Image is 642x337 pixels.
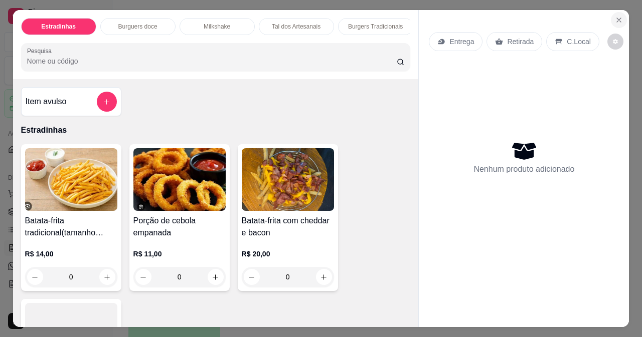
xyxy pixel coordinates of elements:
img: product-image [25,148,117,211]
p: Entrega [449,37,474,47]
p: Estradinhas [21,124,411,136]
p: Burgers Tradicionais [348,23,403,31]
p: R$ 11,00 [133,249,226,259]
p: Milkshake [204,23,230,31]
label: Pesquisa [27,47,55,55]
p: R$ 20,00 [242,249,334,259]
p: Tal dos Artesanais [272,23,320,31]
p: Estradinhas [41,23,76,31]
img: product-image [242,148,334,211]
button: decrease-product-quantity [135,269,151,285]
h4: Porção de cebola empanada [133,215,226,239]
input: Pesquisa [27,56,397,66]
h4: Batata-frita com cheddar e bacon [242,215,334,239]
button: increase-product-quantity [208,269,224,285]
button: increase-product-quantity [99,269,115,285]
img: product-image [133,148,226,211]
p: R$ 14,00 [25,249,117,259]
button: increase-product-quantity [316,269,332,285]
p: Burguers doce [118,23,157,31]
p: Nenhum produto adicionado [473,163,574,175]
p: C.Local [567,37,590,47]
h4: Item avulso [26,96,67,108]
button: add-separate-item [97,92,117,112]
h4: Batata-frita tradicional(tamanho único) [25,215,117,239]
p: Retirada [507,37,534,47]
button: decrease-product-quantity [244,269,260,285]
button: decrease-product-quantity [607,34,623,50]
button: decrease-product-quantity [27,269,43,285]
button: Close [611,12,627,28]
